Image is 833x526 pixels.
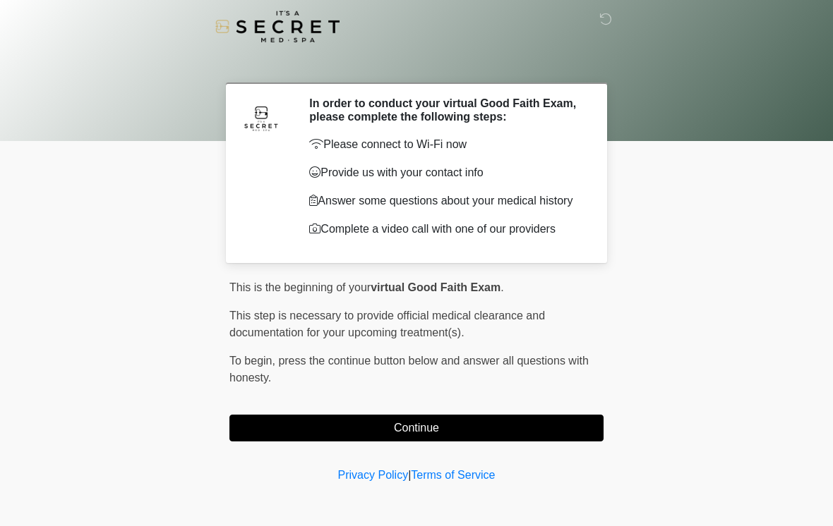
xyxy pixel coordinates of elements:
[229,355,589,384] span: press the continue button below and answer all questions with honesty.
[229,281,371,293] span: This is the beginning of your
[408,469,411,481] a: |
[309,164,582,181] p: Provide us with your contact info
[309,97,582,123] h2: In order to conduct your virtual Good Faith Exam, please complete the following steps:
[309,136,582,153] p: Please connect to Wi-Fi now
[219,51,614,77] h1: ‎ ‎
[309,221,582,238] p: Complete a video call with one of our providers
[215,11,340,42] img: It's A Secret Med Spa Logo
[229,415,604,441] button: Continue
[240,97,282,139] img: Agent Avatar
[229,355,278,367] span: To begin,
[338,469,409,481] a: Privacy Policy
[411,469,495,481] a: Terms of Service
[229,310,545,338] span: This step is necessary to provide official medical clearance and documentation for your upcoming ...
[371,281,501,293] strong: virtual Good Faith Exam
[501,281,503,293] span: .
[309,192,582,209] p: Answer some questions about your medical history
